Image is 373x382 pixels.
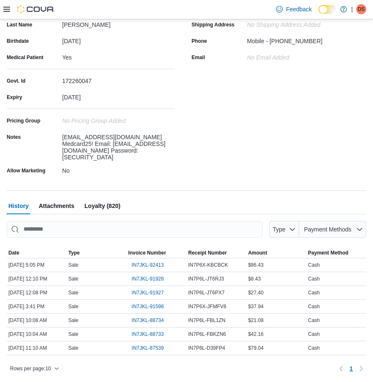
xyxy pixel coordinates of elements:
[68,249,80,256] span: Type
[68,289,79,296] span: Sale
[126,248,186,258] button: Invoice Number
[84,197,121,214] span: Loyalty (820)
[128,301,167,312] button: IN7JKL-91598
[308,262,320,268] span: Cash
[188,331,226,338] span: IN7P6L-FBKZN6
[10,365,51,372] span: Rows per page : 10
[7,38,29,44] label: Birthdate
[62,164,175,174] div: No
[308,289,320,296] span: Cash
[308,317,320,324] span: Cash
[188,275,224,282] span: IN7P6L-JT6RJ3
[8,331,47,338] span: [DATE] 10:04 AM
[131,303,164,310] span: IN7JKL-91598
[7,134,21,140] label: Notes
[308,345,320,351] span: Cash
[7,364,63,374] button: Rows per page:10
[131,289,164,296] span: IN7JKL-91927
[7,54,43,61] label: Medical Patient
[68,331,79,338] span: Sale
[247,329,307,339] div: $42.16
[128,274,167,284] button: IN7JKL-91928
[247,34,323,44] div: Mobile - [PHONE_NUMBER]
[7,117,40,124] label: Pricing Group
[273,1,315,18] a: Feedback
[131,262,164,268] span: IN7JKL-92413
[336,364,346,374] button: Previous page
[248,249,267,256] span: Amount
[308,275,320,282] span: Cash
[247,315,307,325] div: $21.08
[7,221,263,238] input: This is a search bar. As you type, the results lower in the page will automatically filter.
[131,345,164,351] span: IN7JKL-87539
[62,18,175,28] div: [PERSON_NAME]
[247,288,307,298] div: $27.40
[128,260,167,270] button: IN7JKL-92413
[68,275,79,282] span: Sale
[68,317,79,324] span: Sale
[128,329,167,339] button: IN7JKL-88733
[8,262,45,268] span: [DATE] 5:05 PM
[131,317,164,324] span: IN7JKL-88734
[8,197,29,214] span: History
[346,362,356,375] button: Page 1 of 1
[308,303,320,310] span: Cash
[62,114,175,124] div: No Pricing Group Added
[128,315,167,325] button: IN7JKL-88734
[8,275,47,282] span: [DATE] 12:10 PM
[68,303,79,310] span: Sale
[349,364,353,373] span: 1
[67,248,127,258] button: Type
[247,248,307,258] button: Amount
[128,288,167,298] button: IN7JKL-91927
[247,274,307,284] div: $8.43
[192,54,205,61] label: Email
[39,197,74,214] span: Attachments
[17,5,55,13] img: Cova
[62,74,175,84] div: 172260047
[62,34,175,44] div: [DATE]
[131,331,164,338] span: IN7JKL-88733
[7,248,67,258] button: Date
[358,4,365,14] span: DS
[128,343,167,353] button: IN7JKL-87539
[7,94,22,101] label: Expiry
[186,248,247,258] button: Receipt Number
[304,226,352,233] span: Payment Methods
[308,331,320,338] span: Cash
[62,51,175,61] div: Yes
[68,262,79,268] span: Sale
[269,221,299,238] button: Type
[7,167,45,174] label: Allow Marketing
[188,317,226,324] span: IN7P6L-FBL1ZN
[346,362,356,375] ul: Pagination for table:
[7,21,32,28] label: Last Name
[306,248,366,258] button: Payment Method
[8,303,45,310] span: [DATE] 3:41 PM
[188,249,227,256] span: Receipt Number
[247,51,289,61] div: No Email added
[128,249,166,256] span: Invoice Number
[8,289,47,296] span: [DATE] 12:08 PM
[7,78,26,84] label: Govt. Id
[188,345,225,351] span: IN7P6L-D39FP4
[188,289,225,296] span: IN7P6L-JT6PX7
[351,4,353,14] p: |
[188,303,226,310] span: IN7P6X-JFMFV8
[247,260,307,270] div: $86.43
[356,4,366,14] div: Dana Soux
[356,364,366,374] button: Next page
[62,91,175,101] div: [DATE]
[8,249,19,256] span: Date
[286,5,312,13] span: Feedback
[192,38,207,44] label: Phone
[62,130,175,161] div: [EMAIL_ADDRESS][DOMAIN_NAME] Medcard25! Email: [EMAIL_ADDRESS][DOMAIN_NAME] Password: [SECURITY_D...
[273,226,285,233] span: Type
[247,343,307,353] div: $79.04
[188,262,228,268] span: IN7P6X-KBCBCK
[318,5,336,14] input: Dark Mode
[8,345,47,351] span: [DATE] 11:10 AM
[247,18,360,28] div: No Shipping Address added
[131,275,164,282] span: IN7JKL-91928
